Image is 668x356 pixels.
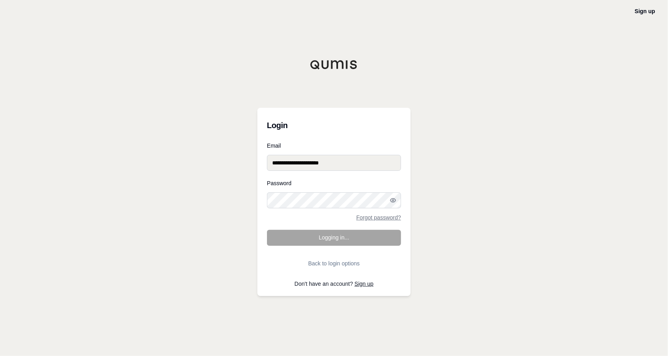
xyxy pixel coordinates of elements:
button: Back to login options [267,255,401,271]
a: Sign up [355,281,374,287]
h3: Login [267,117,401,133]
label: Password [267,180,401,186]
label: Email [267,143,401,148]
p: Don't have an account? [267,281,401,287]
img: Qumis [310,60,358,69]
a: Sign up [635,8,655,14]
a: Forgot password? [356,215,401,220]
